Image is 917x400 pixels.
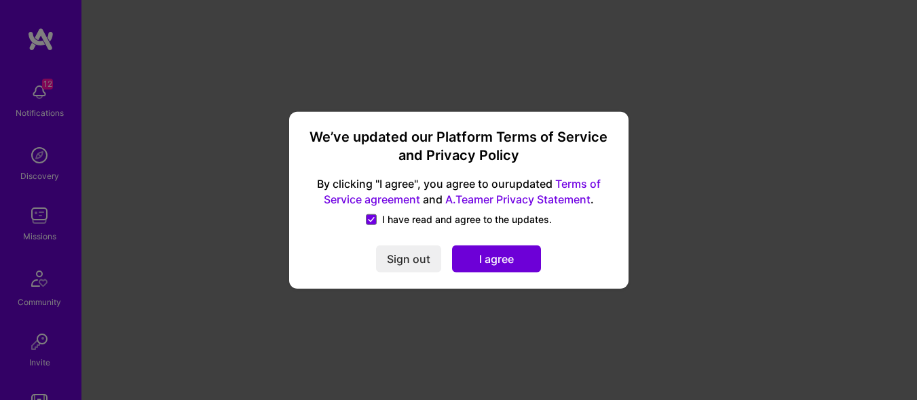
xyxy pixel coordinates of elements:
[305,128,612,165] h3: We’ve updated our Platform Terms of Service and Privacy Policy
[382,212,552,226] span: I have read and agree to the updates.
[324,177,601,206] a: Terms of Service agreement
[452,245,541,272] button: I agree
[376,245,441,272] button: Sign out
[305,176,612,207] span: By clicking "I agree", you agree to our updated and .
[445,192,591,205] a: A.Teamer Privacy Statement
